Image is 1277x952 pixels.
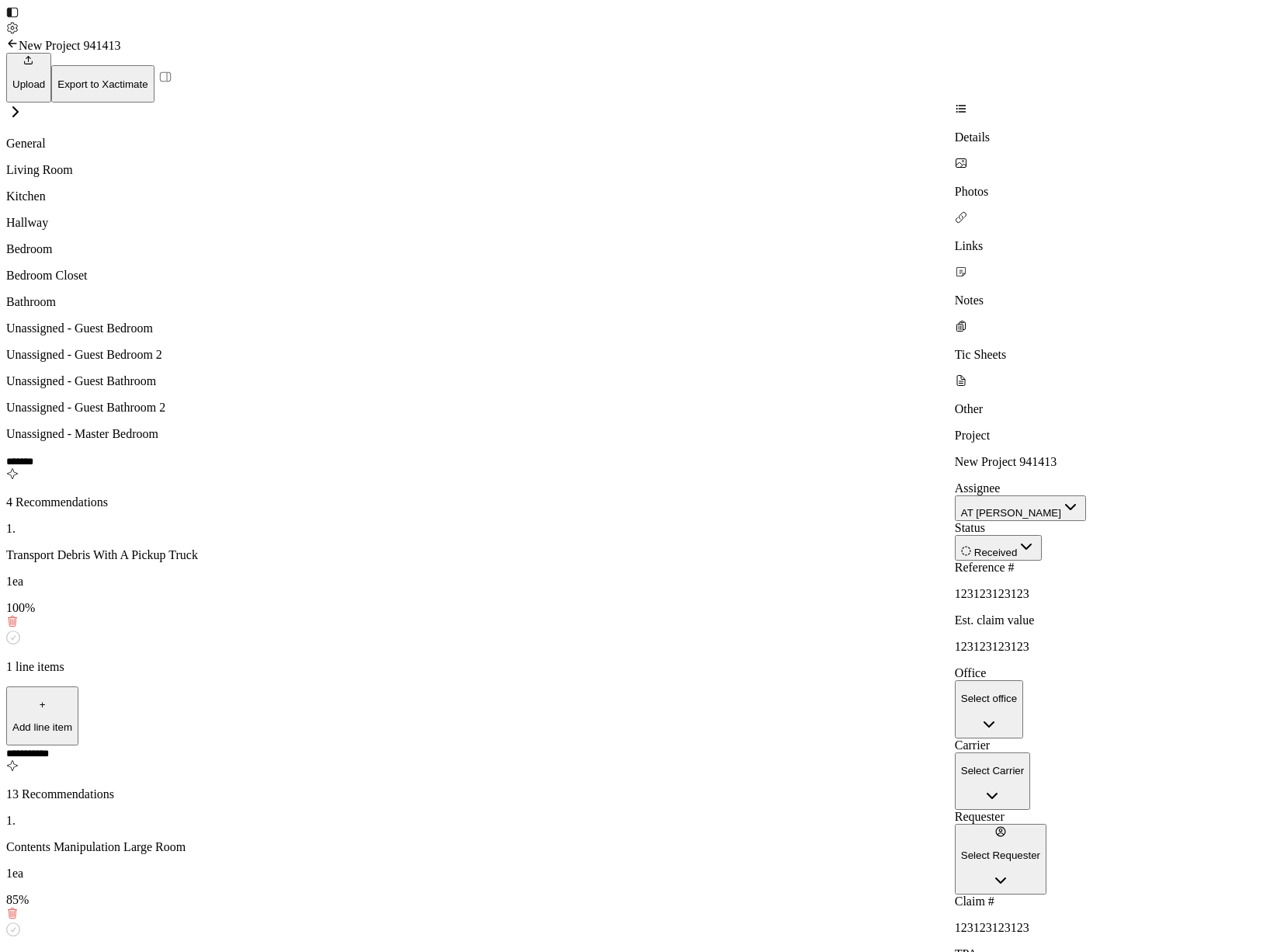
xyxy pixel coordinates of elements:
[955,561,1015,574] label: Reference #
[6,321,955,335] p: Unassigned - Guest Bedroom
[6,548,955,562] p: Transport Debris With A Pickup Truck
[955,455,1271,469] p: New Project 941413
[955,921,1271,935] p: 123123123123
[955,185,1271,199] p: Photos
[12,78,45,90] p: Upload
[6,427,955,441] p: Unassigned - Master Bedroom
[6,495,955,509] p: 4 Recommendations
[6,840,955,854] p: Contents Manipulation Large Room
[6,867,955,881] p: 1ea
[6,522,955,536] p: 1 .
[955,348,1271,362] p: Tic Sheets
[955,640,1271,654] p: 123123123123
[6,814,955,828] p: 1 .
[6,787,955,801] p: 13 Recommendations
[6,374,955,388] p: Unassigned - Guest Bathroom
[19,39,121,52] label: New Project 941413
[955,521,985,534] label: Status
[955,429,990,442] label: Project
[6,269,955,283] p: Bedroom Closet
[955,481,1001,495] label: Assignee
[955,810,1005,823] label: Requester
[6,189,955,203] p: Kitchen
[6,575,955,589] p: 1ea
[955,613,1035,627] label: Est. claim value
[6,601,35,614] span: 100 %
[955,239,1271,253] p: Links
[6,660,955,674] p: 1 line items
[6,348,955,362] p: Unassigned - Guest Bedroom 2
[6,401,955,415] p: Unassigned - Guest Bathroom 2
[12,721,72,733] p: Add line item
[955,130,1271,144] p: Details
[955,294,1271,307] p: Notes
[6,295,955,309] p: Bathroom
[6,6,19,19] img: toggle sidebar
[955,738,990,752] label: Carrier
[955,402,1271,416] p: Other
[6,53,51,102] button: Upload
[955,587,1271,601] p: 123123123123
[6,216,955,230] p: Hallway
[6,686,78,745] button: +Add line item
[154,66,176,88] img: right-panel.svg
[955,666,987,679] label: Office
[51,65,154,102] button: Export to Xactimate
[12,699,72,711] p: +
[6,893,29,906] span: 85 %
[6,163,955,177] p: Living Room
[6,242,955,256] p: Bedroom
[57,78,147,90] p: Export to Xactimate
[955,895,994,908] label: Claim #
[6,137,955,151] p: General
